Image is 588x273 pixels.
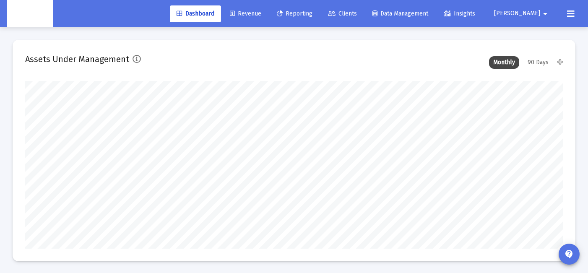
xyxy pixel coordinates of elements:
span: Insights [444,10,475,17]
span: [PERSON_NAME] [494,10,540,17]
h2: Assets Under Management [25,52,129,66]
mat-icon: arrow_drop_down [540,5,550,22]
span: Clients [328,10,357,17]
span: Revenue [230,10,261,17]
div: Monthly [489,56,519,69]
mat-icon: contact_support [564,249,574,259]
a: Clients [321,5,364,22]
span: Data Management [372,10,428,17]
span: Reporting [277,10,312,17]
a: Data Management [366,5,435,22]
div: 90 Days [523,56,553,69]
a: Insights [437,5,482,22]
a: Reporting [270,5,319,22]
button: [PERSON_NAME] [484,5,560,22]
a: Dashboard [170,5,221,22]
span: Dashboard [177,10,214,17]
a: Revenue [223,5,268,22]
img: Dashboard [13,5,47,22]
